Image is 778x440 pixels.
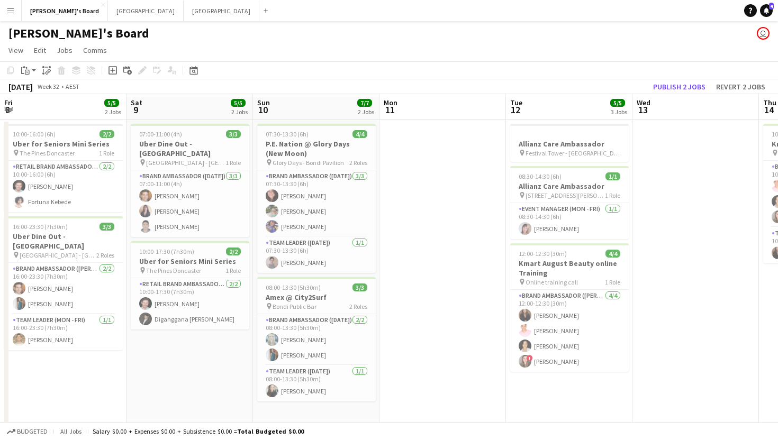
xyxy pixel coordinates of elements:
span: 07:00-11:00 (4h) [139,130,182,138]
span: The Pines Doncaster [20,149,75,157]
app-card-role: Team Leader ([DATE])1/108:00-13:30 (5h30m)[PERSON_NAME] [257,365,376,401]
span: Mon [384,98,397,107]
span: Sat [131,98,142,107]
app-job-card: 12:00-12:30 (30m)4/4Kmart August Beauty online Training Online training call1 RoleBrand Ambassado... [510,243,629,372]
span: Fri [4,98,13,107]
span: Festival Tower - [GEOGRAPHIC_DATA] [526,149,620,157]
div: 16:00-23:30 (7h30m)3/3Uber Dine Out - [GEOGRAPHIC_DATA] [GEOGRAPHIC_DATA] - [GEOGRAPHIC_DATA]2 Ro... [4,216,123,350]
span: 16:00-23:30 (7h30m) [13,223,68,231]
app-job-card: 10:00-17:30 (7h30m)2/2Uber for Seniors Mini Series The Pines Doncaster1 RoleRETAIL Brand Ambassad... [131,241,249,329]
span: Glory Days - Bondi Pavilion [273,159,344,167]
span: Edit [34,45,46,55]
span: 4/4 [352,130,367,138]
div: 2 Jobs [105,108,121,116]
app-card-role: Brand Ambassador ([DATE])2/208:00-13:30 (5h30m)[PERSON_NAME][PERSON_NAME] [257,314,376,365]
h3: Amex @ City2Surf [257,292,376,302]
span: [GEOGRAPHIC_DATA] - [GEOGRAPHIC_DATA] [20,251,96,259]
app-job-card: Allianz Care Ambassador Festival Tower - [GEOGRAPHIC_DATA] [510,124,629,162]
span: 8 [3,104,13,116]
span: 10:00-17:30 (7h30m) [139,247,194,255]
button: Budgeted [5,426,49,437]
div: Salary $0.00 + Expenses $0.00 + Subsistence $0.00 = [93,427,304,435]
div: AEST [66,82,79,90]
app-card-role: Event Manager (Mon - Fri)1/108:30-14:30 (6h)[PERSON_NAME] [510,203,629,239]
span: 1 Role [225,267,241,274]
a: Jobs [52,43,77,57]
h3: Allianz Care Ambassador [510,139,629,149]
a: 4 [760,4,773,17]
span: Jobs [57,45,73,55]
button: Publish 2 jobs [649,80,710,94]
span: 08:30-14:30 (6h) [519,172,562,180]
div: 2 Jobs [231,108,248,116]
app-card-role: RETAIL Brand Ambassador (Mon - Fri)2/210:00-16:00 (6h)[PERSON_NAME]Fortuna Kebede [4,161,123,212]
span: 2 Roles [349,302,367,310]
app-job-card: 10:00-16:00 (6h)2/2Uber for Seniors Mini Series The Pines Doncaster1 RoleRETAIL Brand Ambassador ... [4,124,123,212]
app-job-card: 08:30-14:30 (6h)1/1Allianz Care Ambassador [STREET_ADDRESS][PERSON_NAME]1 RoleEvent Manager (Mon ... [510,166,629,239]
span: 1/1 [605,172,620,180]
app-card-role: RETAIL Brand Ambassador ([DATE])2/210:00-17:30 (7h30m)[PERSON_NAME]Diganggana [PERSON_NAME] [131,278,249,329]
app-job-card: 08:00-13:30 (5h30m)3/3Amex @ City2Surf Bondi Public Bar2 RolesBrand Ambassador ([DATE])2/208:00-1... [257,277,376,401]
h3: P.E. Nation @ Glory Days (New Moon) [257,139,376,158]
span: 1 Role [605,278,620,286]
span: 3/3 [226,130,241,138]
h3: Uber Dine Out - [GEOGRAPHIC_DATA] [131,139,249,158]
a: View [4,43,28,57]
div: 07:00-11:00 (4h)3/3Uber Dine Out - [GEOGRAPHIC_DATA] [GEOGRAPHIC_DATA] - [GEOGRAPHIC_DATA]1 RoleB... [131,124,249,237]
app-job-card: 07:30-13:30 (6h)4/4P.E. Nation @ Glory Days (New Moon) Glory Days - Bondi Pavilion2 RolesBrand Am... [257,124,376,273]
span: Budgeted [17,428,48,435]
div: 3 Jobs [611,108,627,116]
span: Bondi Public Bar [273,302,316,310]
span: 11 [382,104,397,116]
h3: Uber for Seniors Mini Series [131,256,249,266]
span: 9 [129,104,142,116]
h3: Uber Dine Out - [GEOGRAPHIC_DATA] [4,232,123,251]
span: [GEOGRAPHIC_DATA] - [GEOGRAPHIC_DATA] [146,159,225,167]
span: Week 32 [35,82,61,90]
span: 13 [635,104,650,116]
span: ! [527,355,533,361]
button: [GEOGRAPHIC_DATA] [184,1,259,21]
span: 07:30-13:30 (6h) [266,130,309,138]
span: 5/5 [104,99,119,107]
span: Wed [637,98,650,107]
app-card-role: Brand Ambassador ([PERSON_NAME])4/412:00-12:30 (30m)[PERSON_NAME][PERSON_NAME][PERSON_NAME]![PERS... [510,290,629,372]
span: View [8,45,23,55]
span: 12:00-12:30 (30m) [519,250,567,258]
span: Thu [763,98,776,107]
span: 5/5 [231,99,246,107]
span: 1 Role [99,149,114,157]
span: Total Budgeted $0.00 [237,427,304,435]
span: Sun [257,98,270,107]
span: 2/2 [99,130,114,138]
span: 1 Role [605,191,620,199]
span: 4 [769,3,774,10]
app-user-avatar: Tennille Moore [757,27,770,40]
span: 10:00-16:00 (6h) [13,130,56,138]
a: Edit [30,43,50,57]
span: 14 [762,104,776,116]
h1: [PERSON_NAME]'s Board [8,25,149,41]
app-card-role: Brand Ambassador ([DATE])3/307:30-13:30 (6h)[PERSON_NAME][PERSON_NAME][PERSON_NAME] [257,170,376,237]
button: [PERSON_NAME]'s Board [22,1,108,21]
div: [DATE] [8,81,33,92]
app-card-role: Team Leader ([DATE])1/107:30-13:30 (6h)[PERSON_NAME] [257,237,376,273]
span: 1 Role [225,159,241,167]
a: Comms [79,43,111,57]
span: 3/3 [352,283,367,291]
span: All jobs [58,427,84,435]
span: 5/5 [610,99,625,107]
app-card-role: Brand Ambassador ([DATE])3/307:00-11:00 (4h)[PERSON_NAME][PERSON_NAME][PERSON_NAME] [131,170,249,237]
h3: Kmart August Beauty online Training [510,259,629,278]
span: 08:00-13:30 (5h30m) [266,283,321,291]
span: Comms [83,45,107,55]
span: 4/4 [605,250,620,258]
button: [GEOGRAPHIC_DATA] [108,1,184,21]
h3: Allianz Care Ambassador [510,181,629,191]
span: 2 Roles [349,159,367,167]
